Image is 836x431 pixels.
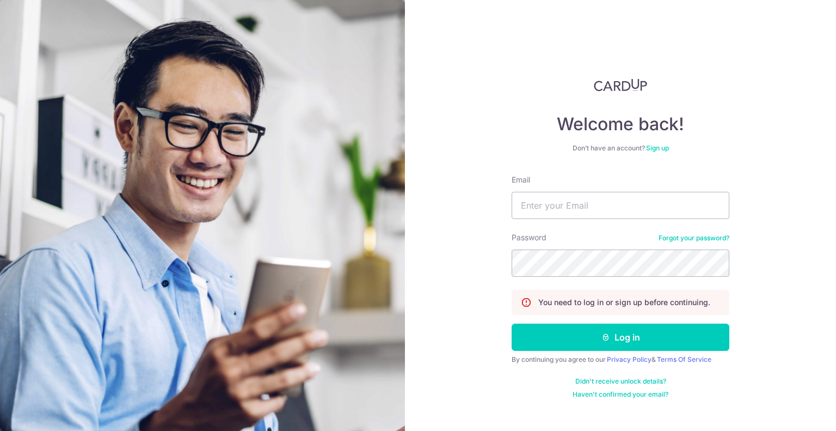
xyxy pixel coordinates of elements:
[659,234,729,242] a: Forgot your password?
[594,78,647,92] img: CardUp Logo
[512,232,546,243] label: Password
[575,377,666,386] a: Didn't receive unlock details?
[512,113,729,135] h4: Welcome back!
[512,324,729,351] button: Log in
[573,390,668,399] a: Haven't confirmed your email?
[512,192,729,219] input: Enter your Email
[512,355,729,364] div: By continuing you agree to our &
[607,355,651,363] a: Privacy Policy
[512,174,530,185] label: Email
[512,144,729,153] div: Don’t have an account?
[646,144,669,152] a: Sign up
[538,297,710,308] p: You need to log in or sign up before continuing.
[657,355,711,363] a: Terms Of Service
